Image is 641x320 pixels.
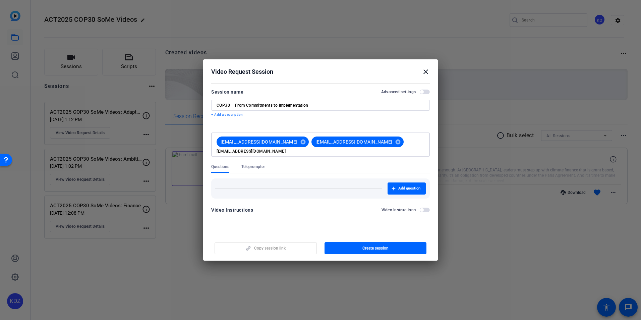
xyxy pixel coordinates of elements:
[241,164,265,169] span: Teleprompter
[382,207,416,213] h2: Video Instructions
[211,112,430,117] p: + Add a description
[211,88,243,96] div: Session name
[211,206,253,214] div: Video Instructions
[325,242,427,254] button: Create session
[211,68,430,76] div: Video Request Session
[211,164,229,169] span: Questions
[398,186,420,191] span: Add question
[217,103,424,108] input: Enter Session Name
[362,246,389,251] span: Create session
[221,139,297,145] span: [EMAIL_ADDRESS][DOMAIN_NAME]
[217,149,424,154] input: Send invitation to (enter email address here)
[388,182,426,195] button: Add question
[297,139,309,145] mat-icon: cancel
[381,89,416,95] h2: Advanced settings
[315,139,392,145] span: [EMAIL_ADDRESS][DOMAIN_NAME]
[392,139,404,145] mat-icon: cancel
[422,68,430,76] mat-icon: close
